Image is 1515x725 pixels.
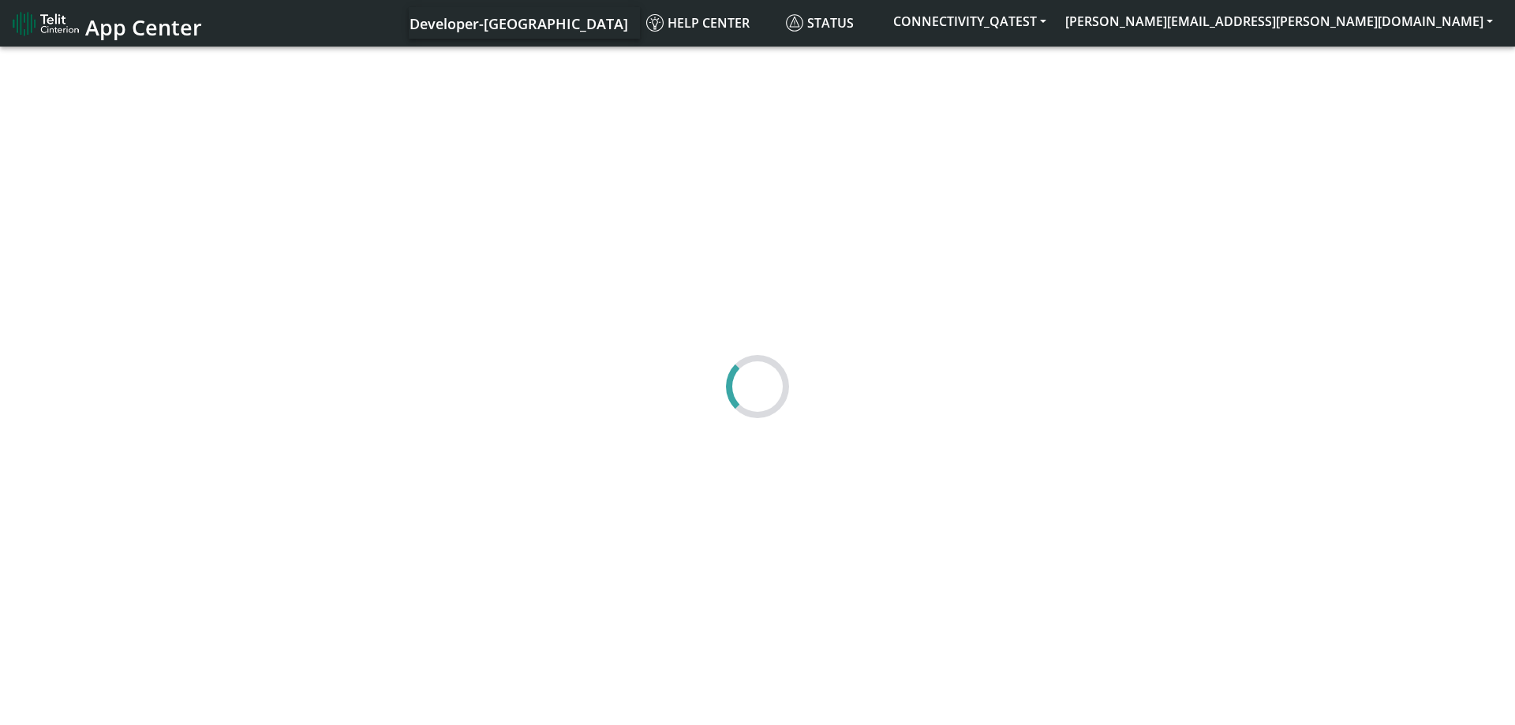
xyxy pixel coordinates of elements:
img: status.svg [786,14,803,32]
button: [PERSON_NAME][EMAIL_ADDRESS][PERSON_NAME][DOMAIN_NAME] [1056,7,1502,36]
span: Developer-[GEOGRAPHIC_DATA] [410,14,628,33]
span: Help center [646,14,750,32]
button: CONNECTIVITY_QATEST [884,7,1056,36]
span: App Center [85,13,202,42]
span: Status [786,14,854,32]
a: Status [780,7,884,39]
a: Help center [640,7,780,39]
a: App Center [13,6,200,40]
img: knowledge.svg [646,14,664,32]
a: Your current platform instance [409,7,627,39]
img: logo-telit-cinterion-gw-new.png [13,11,79,36]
